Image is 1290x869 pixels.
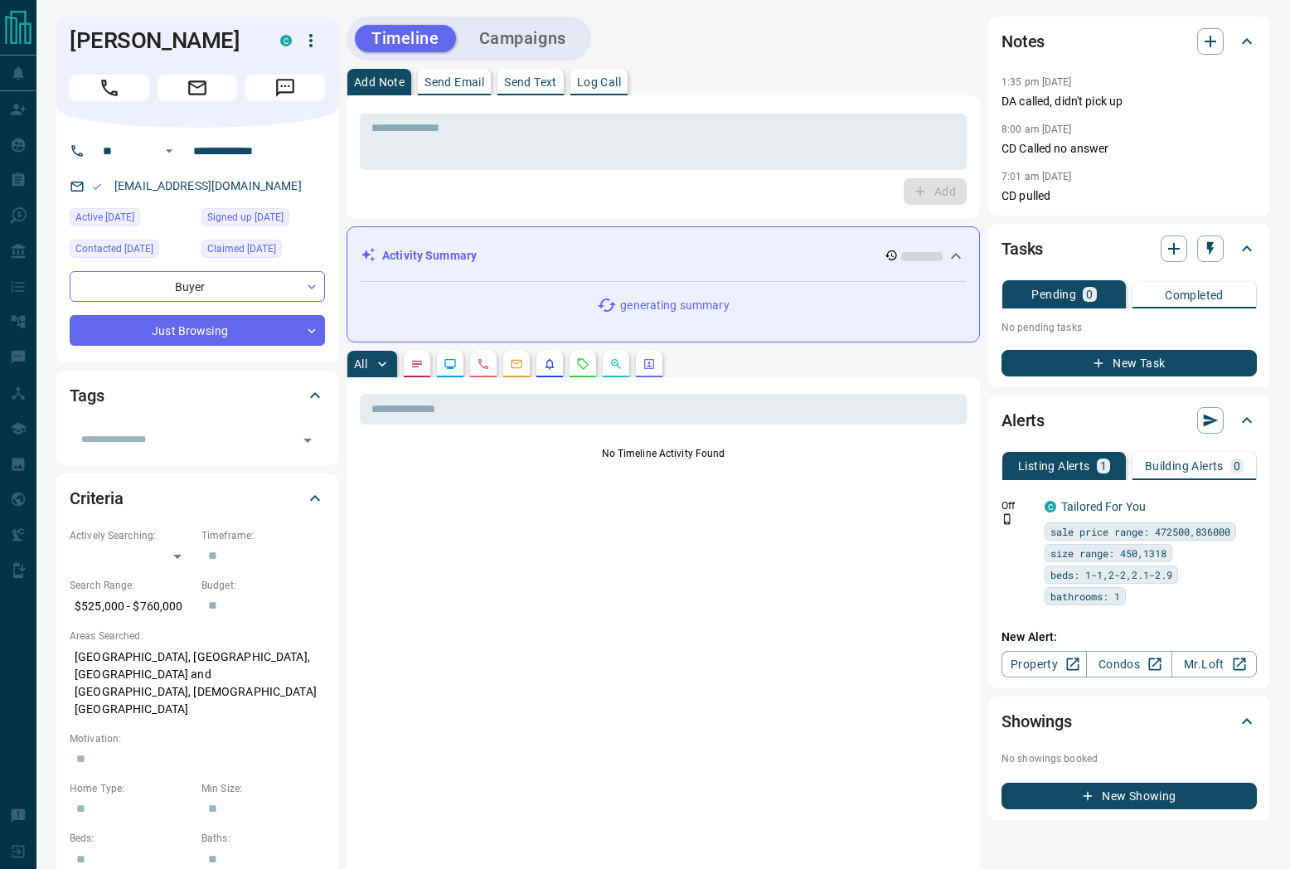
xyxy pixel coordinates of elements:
[207,240,276,257] span: Claimed [DATE]
[1001,22,1257,61] div: Notes
[1001,187,1257,205] p: CD pulled
[75,209,134,226] span: Active [DATE]
[1001,783,1257,809] button: New Showing
[159,141,179,161] button: Open
[1001,751,1257,766] p: No showings booked
[245,75,325,101] span: Message
[1061,500,1146,513] a: Tailored For You
[609,357,623,371] svg: Opportunities
[1001,513,1013,525] svg: Push Notification Only
[643,357,656,371] svg: Agent Actions
[463,25,583,52] button: Campaigns
[382,247,477,265] p: Activity Summary
[91,181,103,192] svg: Email Valid
[1050,523,1230,540] span: sale price range: 472500,836000
[70,478,325,518] div: Criteria
[201,831,325,846] p: Baths:
[1018,460,1090,472] p: Listing Alerts
[1050,588,1120,604] span: bathrooms: 1
[70,208,193,231] div: Mon Oct 13 2025
[70,643,325,723] p: [GEOGRAPHIC_DATA], [GEOGRAPHIC_DATA], [GEOGRAPHIC_DATA] and [GEOGRAPHIC_DATA], [DEMOGRAPHIC_DATA]...
[1001,498,1035,513] p: Off
[1001,171,1072,182] p: 7:01 am [DATE]
[70,75,149,101] span: Call
[70,831,193,846] p: Beds:
[70,629,325,643] p: Areas Searched:
[201,528,325,543] p: Timeframe:
[207,209,284,226] span: Signed up [DATE]
[1100,460,1107,472] p: 1
[201,781,325,796] p: Min Size:
[1001,401,1257,440] div: Alerts
[1001,76,1072,88] p: 1:35 pm [DATE]
[201,578,325,593] p: Budget:
[1001,28,1045,55] h2: Notes
[114,179,302,192] a: [EMAIL_ADDRESS][DOMAIN_NAME]
[70,528,193,543] p: Actively Searching:
[444,357,457,371] svg: Lead Browsing Activity
[477,357,490,371] svg: Calls
[1086,289,1093,300] p: 0
[1001,140,1257,158] p: CD Called no answer
[1031,289,1076,300] p: Pending
[1001,651,1087,677] a: Property
[70,578,193,593] p: Search Range:
[70,485,124,512] h2: Criteria
[1086,651,1171,677] a: Condos
[70,240,193,263] div: Wed Oct 01 2025
[1001,350,1257,376] button: New Task
[576,357,589,371] svg: Requests
[354,76,405,88] p: Add Note
[620,297,729,314] p: generating summary
[280,35,292,46] div: condos.ca
[1001,315,1257,340] p: No pending tasks
[1165,289,1224,301] p: Completed
[296,429,319,452] button: Open
[1001,629,1257,646] p: New Alert:
[75,240,153,257] span: Contacted [DATE]
[577,76,621,88] p: Log Call
[360,446,967,461] p: No Timeline Activity Found
[1171,651,1257,677] a: Mr.Loft
[70,376,325,415] div: Tags
[1001,708,1072,735] h2: Showings
[201,208,325,231] div: Mon Sep 29 2025
[1234,460,1240,472] p: 0
[354,358,367,370] p: All
[1001,124,1072,135] p: 8:00 am [DATE]
[1001,93,1257,110] p: DA called, didn't pick up
[543,357,556,371] svg: Listing Alerts
[1050,566,1172,583] span: beds: 1-1,2-2,2.1-2.9
[361,240,966,271] div: Activity Summary
[510,357,523,371] svg: Emails
[158,75,237,101] span: Email
[70,593,193,620] p: $525,000 - $760,000
[70,315,325,346] div: Just Browsing
[355,25,456,52] button: Timeline
[70,27,255,54] h1: [PERSON_NAME]
[504,76,557,88] p: Send Text
[1050,545,1166,561] span: size range: 450,1318
[1001,235,1043,262] h2: Tasks
[1001,407,1045,434] h2: Alerts
[410,357,424,371] svg: Notes
[70,781,193,796] p: Home Type:
[201,240,325,263] div: Mon Sep 29 2025
[1145,460,1224,472] p: Building Alerts
[1001,702,1257,741] div: Showings
[70,382,104,409] h2: Tags
[424,76,484,88] p: Send Email
[70,271,325,302] div: Buyer
[1045,501,1056,512] div: condos.ca
[70,731,325,746] p: Motivation:
[1001,229,1257,269] div: Tasks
